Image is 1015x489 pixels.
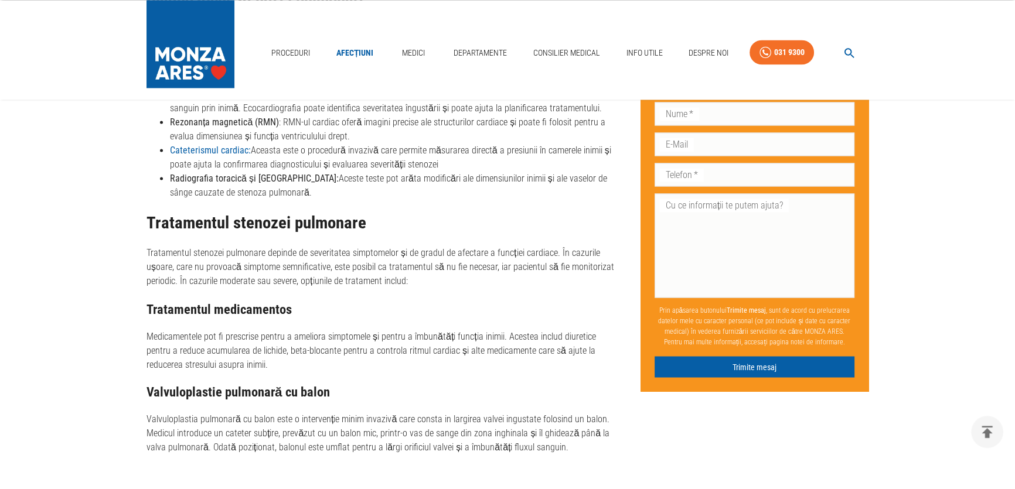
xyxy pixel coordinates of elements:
a: Cateterismul cardiac: [170,145,251,156]
li: : RMN-ul cardiac oferă imagini precise ale structurilor cardiace și poate fi folosit pentru a eva... [170,115,622,143]
p: Prin apăsarea butonului , sunt de acord cu prelucrarea datelor mele cu caracter personal (ce pot ... [655,300,854,351]
a: Afecțiuni [332,41,379,65]
a: Medici [395,41,432,65]
button: Trimite mesaj [655,356,854,378]
p: Tratamentul stenozei pulmonare depinde de severitatea simptomelor și de gradul de afectare a func... [147,246,622,288]
li: Aceste teste pot arăta modificări ale dimensiunilor inimii și ale vaselor de sânge cauzate de ste... [170,172,622,200]
a: Info Utile [621,41,667,65]
p: Medicamentele pot fi prescrise pentru a ameliora simptomele și pentru a îmbunătăți funcția inimii... [147,329,622,371]
h3: Tratamentul medicamentos [147,302,622,316]
h2: Tratamentul stenozei pulmonare [147,214,622,232]
li: Este metoda de diagnostic de bază care oferă imagini detaliate ale valvei pulmonare și ale fluxul... [170,87,622,115]
a: 031 9300 [750,40,814,65]
strong: Radiografia toracică și [GEOGRAPHIC_DATA]: [170,173,339,184]
b: Trimite mesaj [727,306,766,314]
a: Despre Noi [684,41,733,65]
strong: Rezonanța magnetică (RMN) [170,117,279,128]
button: delete [971,416,1003,448]
a: Proceduri [267,41,315,65]
h3: Valvuloplastie pulmonară cu balon [147,384,622,399]
li: Aceasta este o procedură invazivă care permite măsurarea directă a presiunii în camerele inimii ș... [170,143,622,172]
p: Valvuloplastia pulmonară cu balon este o intervenție minim invazivă care consta in largirea valve... [147,412,622,454]
a: Departamente [449,41,512,65]
div: 031 9300 [774,45,804,60]
a: Consilier Medical [529,41,605,65]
